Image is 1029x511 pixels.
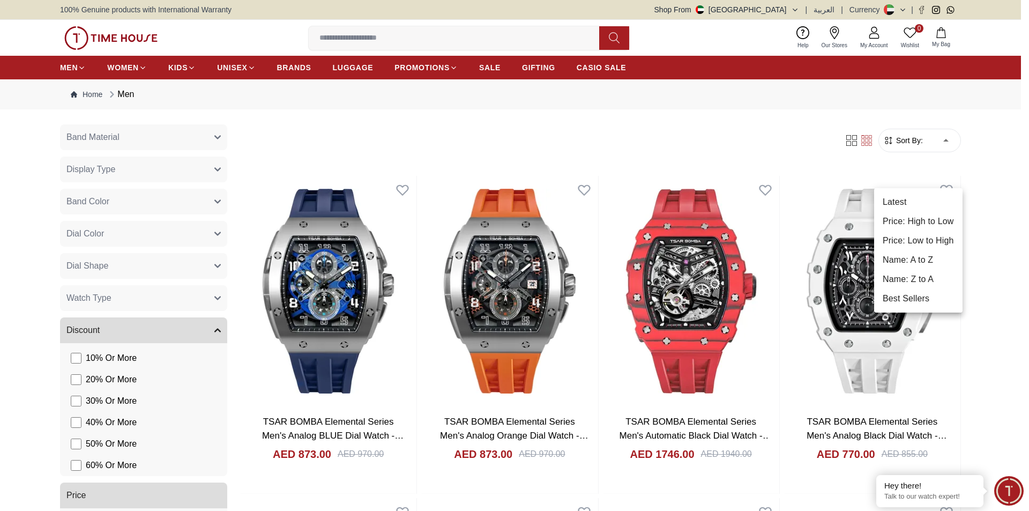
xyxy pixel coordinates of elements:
li: Price: High to Low [874,212,963,231]
div: Chat Widget [994,476,1024,506]
p: Talk to our watch expert! [884,492,975,501]
li: Name: A to Z [874,250,963,270]
li: Name: Z to A [874,270,963,289]
li: Best Sellers [874,289,963,308]
li: Price: Low to High [874,231,963,250]
li: Latest [874,192,963,212]
div: Hey there! [884,480,975,491]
